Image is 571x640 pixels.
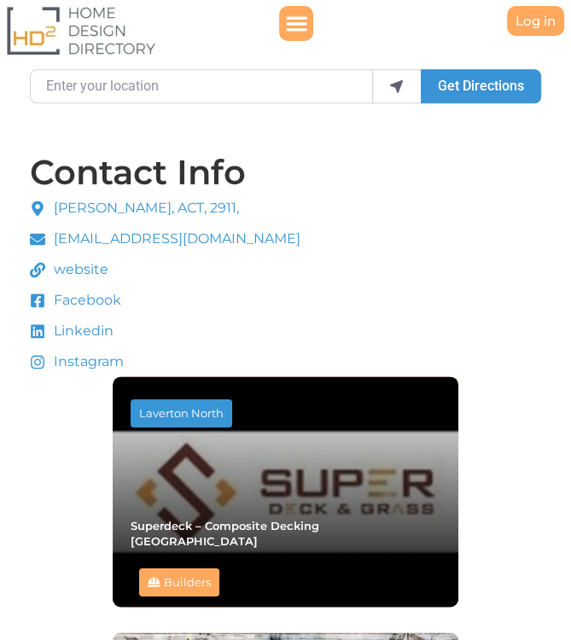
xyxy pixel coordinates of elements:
div: Menu Toggle [279,6,314,41]
span: website [50,259,108,280]
a: website [30,259,300,280]
a: [EMAIL_ADDRESS][DOMAIN_NAME] [30,229,300,249]
h4: Contact Info [30,155,246,189]
input: Enter your location [30,69,373,103]
a: Superdeck – Composite Decking [GEOGRAPHIC_DATA] [130,519,318,548]
span: Instagram [50,352,124,372]
div: use my location [372,69,422,103]
span: [PERSON_NAME], ACT, 2911, [50,198,239,218]
div: Laverton North [138,408,223,419]
span: Linkedin [50,321,114,341]
button: Get Directions [421,69,541,103]
span: Facebook [50,290,121,311]
a: Builders [164,575,211,589]
span: [EMAIL_ADDRESS][DOMAIN_NAME] [50,229,300,249]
